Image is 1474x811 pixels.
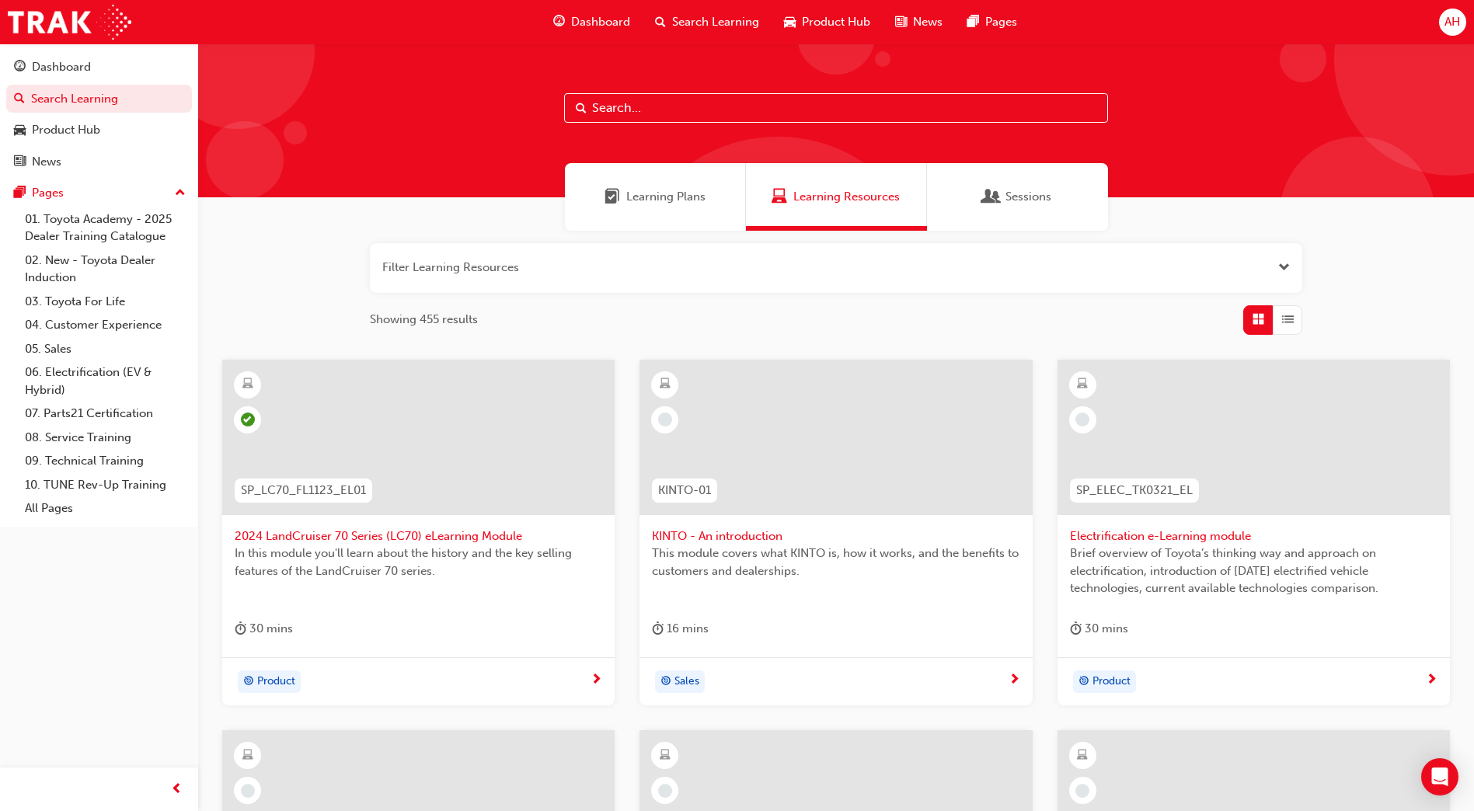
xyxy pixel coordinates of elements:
[883,6,955,38] a: news-iconNews
[241,784,255,798] span: learningRecordVerb_NONE-icon
[658,482,711,499] span: KINTO-01
[19,426,192,450] a: 08. Service Training
[895,12,907,32] span: news-icon
[242,374,253,395] span: learningResourceType_ELEARNING-icon
[32,153,61,171] div: News
[1078,672,1089,692] span: target-icon
[175,183,186,204] span: up-icon
[1077,746,1088,766] span: learningResourceType_ELEARNING-icon
[235,619,293,639] div: 30 mins
[19,290,192,314] a: 03. Toyota For Life
[984,188,999,206] span: Sessions
[1282,311,1294,329] span: List
[955,6,1030,38] a: pages-iconPages
[553,12,565,32] span: guage-icon
[746,163,927,231] a: Learning ResourcesLearning Resources
[14,124,26,137] span: car-icon
[6,50,192,179] button: DashboardSearch LearningProduct HubNews
[985,13,1017,31] span: Pages
[660,672,671,692] span: target-icon
[6,148,192,176] a: News
[1253,311,1264,329] span: Grid
[652,619,709,639] div: 16 mins
[1077,374,1088,395] span: learningResourceType_ELEARNING-icon
[1070,527,1437,545] span: Electrification e-Learning module
[1009,674,1020,687] span: next-icon
[235,527,602,545] span: 2024 LandCruiser 70 Series (LC70) eLearning Module
[1075,412,1089,426] span: learningRecordVerb_NONE-icon
[672,13,759,31] span: Search Learning
[235,545,602,580] span: In this module you'll learn about the history and the key selling features of the LandCruiser 70 ...
[541,6,643,38] a: guage-iconDashboard
[655,12,666,32] span: search-icon
[1076,482,1193,499] span: SP_ELEC_TK0321_EL
[19,337,192,361] a: 05. Sales
[605,188,620,206] span: Learning Plans
[14,186,26,200] span: pages-icon
[1058,360,1450,706] a: SP_ELEC_TK0321_ELElectrification e-Learning moduleBrief overview of Toyota’s thinking way and app...
[1092,673,1131,691] span: Product
[257,673,295,691] span: Product
[243,672,254,692] span: target-icon
[241,482,366,499] span: SP_LC70_FL1123_EL01
[14,92,25,106] span: search-icon
[32,58,91,76] div: Dashboard
[32,121,100,139] div: Product Hub
[1444,13,1460,31] span: AH
[19,473,192,497] a: 10. TUNE Rev-Up Training
[241,412,255,426] span: learningRecordVerb_PASS-icon
[967,12,979,32] span: pages-icon
[14,155,26,169] span: news-icon
[591,674,602,687] span: next-icon
[6,179,192,207] button: Pages
[772,188,787,206] span: Learning Resources
[565,163,746,231] a: Learning PlansLearning Plans
[6,85,192,113] a: Search Learning
[19,360,192,402] a: 06. Electrification (EV & Hybrid)
[772,6,883,38] a: car-iconProduct Hub
[571,13,630,31] span: Dashboard
[626,188,706,206] span: Learning Plans
[564,93,1108,123] input: Search...
[652,527,1019,545] span: KINTO - An introduction
[1278,259,1290,277] button: Open the filter
[32,184,64,202] div: Pages
[660,374,671,395] span: learningResourceType_ELEARNING-icon
[658,412,672,426] span: learningRecordVerb_NONE-icon
[639,360,1032,706] a: KINTO-01KINTO - An introductionThis module covers what KINTO is, how it works, and the benefits t...
[242,746,253,766] span: learningResourceType_ELEARNING-icon
[674,673,699,691] span: Sales
[658,784,672,798] span: learningRecordVerb_NONE-icon
[14,61,26,75] span: guage-icon
[6,53,192,82] a: Dashboard
[793,188,900,206] span: Learning Resources
[927,163,1108,231] a: SessionsSessions
[235,619,246,639] span: duration-icon
[370,311,478,329] span: Showing 455 results
[6,116,192,144] a: Product Hub
[784,12,796,32] span: car-icon
[19,449,192,473] a: 09. Technical Training
[660,746,671,766] span: learningResourceType_ELEARNING-icon
[1439,9,1466,36] button: AH
[913,13,943,31] span: News
[19,207,192,249] a: 01. Toyota Academy - 2025 Dealer Training Catalogue
[19,496,192,520] a: All Pages
[8,5,131,40] img: Trak
[1421,758,1458,795] div: Open Intercom Messenger
[652,619,664,639] span: duration-icon
[1426,674,1437,687] span: next-icon
[171,780,183,799] span: prev-icon
[19,249,192,290] a: 02. New - Toyota Dealer Induction
[1075,784,1089,798] span: learningRecordVerb_NONE-icon
[1005,188,1051,206] span: Sessions
[576,99,587,117] span: Search
[222,360,615,706] a: SP_LC70_FL1123_EL012024 LandCruiser 70 Series (LC70) eLearning ModuleIn this module you'll learn ...
[19,313,192,337] a: 04. Customer Experience
[19,402,192,426] a: 07. Parts21 Certification
[1070,619,1128,639] div: 30 mins
[1070,545,1437,597] span: Brief overview of Toyota’s thinking way and approach on electrification, introduction of [DATE] e...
